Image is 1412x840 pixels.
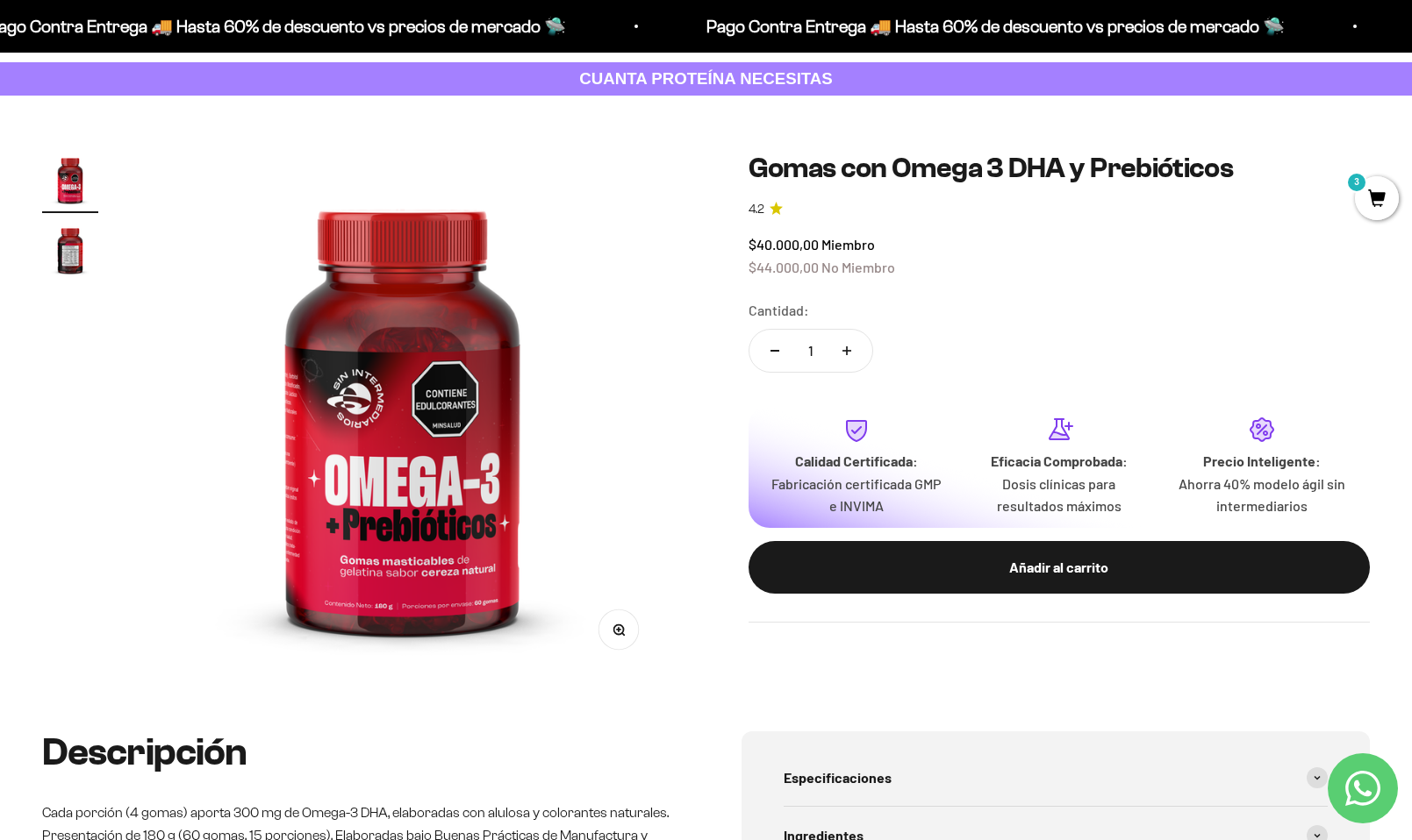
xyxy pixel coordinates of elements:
[690,12,1268,40] p: Pago Contra Entrega 🚚 Hasta 60% de descuento vs precios de mercado 🛸
[749,200,764,219] span: 4.2
[1346,172,1367,193] mark: 3
[795,452,918,469] strong: Calidad Certificada:
[784,556,1336,579] div: Añadir al carrito
[784,766,892,789] span: Especificaciones
[1174,473,1349,517] p: Ahorra 40% modelo ágil sin intermediarios
[991,452,1128,469] strong: Eficacia Comprobada:
[42,222,98,283] button: Ir al artículo 2
[821,236,875,253] span: Miembro
[749,236,819,253] span: $40.000,00
[971,473,1146,517] p: Dosis clínicas para resultados máximos
[749,259,819,275] span: $44.000,00
[140,152,664,675] img: Gomas con Omega 3 DHA y Prebióticos
[42,152,98,213] button: Ir al artículo 1
[770,473,944,517] p: Fabricación certificada GMP e INVIMA
[42,731,671,773] h2: Descripción
[749,152,1371,185] h1: Gomas con Omega 3 DHA y Prebióticos
[579,69,833,88] strong: CUANTA PROTEÍNA NECESITAS
[749,541,1371,594] button: Añadir al carrito
[1203,452,1321,469] strong: Precio Inteligente:
[784,749,1329,807] summary: Especificaciones
[42,222,98,278] img: Gomas con Omega 3 DHA y Prebióticos
[749,299,809,322] label: Cantidad:
[749,330,800,372] button: Reducir cantidad
[821,330,872,372] button: Aumentar cantidad
[749,200,1371,219] a: 4.24.2 de 5.0 estrellas
[42,152,98,208] img: Gomas con Omega 3 DHA y Prebióticos
[1355,190,1399,210] a: 3
[821,259,895,275] span: No Miembro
